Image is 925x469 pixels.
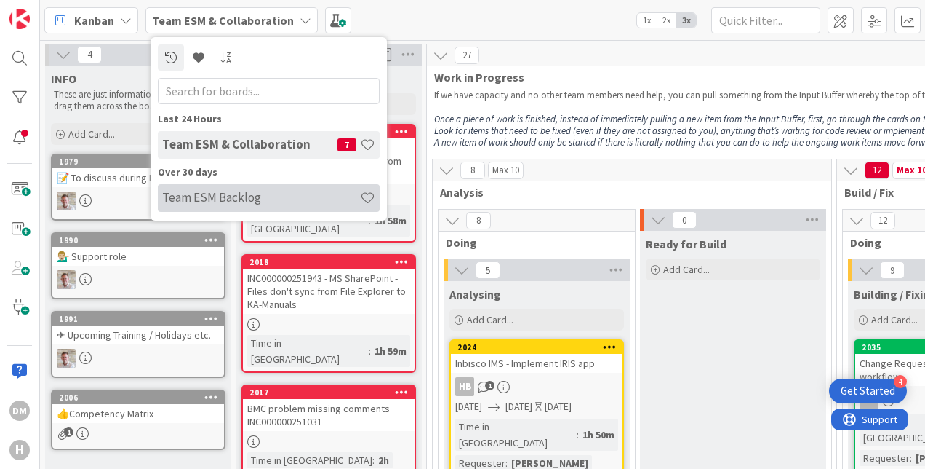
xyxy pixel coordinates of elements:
[492,167,519,174] div: Max 10
[241,254,416,373] a: 2018INC000000251943 - MS SharePoint - Files don't sync from File Explorer to KA-ManualsTime in [G...
[455,377,474,396] div: HB
[249,387,415,398] div: 2017
[152,13,294,28] b: Team ESM & Collaboration
[9,9,30,29] img: Visit kanbanzone.com
[52,391,224,423] div: 2006👍Competency Matrix
[371,343,410,359] div: 1h 59m
[57,349,76,368] img: Rd
[579,427,618,443] div: 1h 50m
[369,343,371,359] span: :
[247,335,369,367] div: Time in [GEOGRAPHIC_DATA]
[375,452,393,468] div: 2h
[657,13,676,28] span: 2x
[249,257,415,267] div: 2018
[577,427,579,443] span: :
[455,419,577,451] div: Time in [GEOGRAPHIC_DATA]
[158,165,380,180] div: Over 30 days
[59,393,224,403] div: 2006
[77,46,102,63] span: 4
[68,127,115,141] span: Add Card...
[158,111,380,127] div: Last 24 Hours
[711,7,820,33] input: Quick Filter...
[460,162,485,179] span: 8
[57,192,76,210] img: Rd
[52,168,224,187] div: 📝 To discuss during Daily
[451,377,622,396] div: HB
[74,12,114,29] span: Kanban
[676,13,696,28] span: 3x
[369,213,371,229] span: :
[829,379,907,403] div: Open Get Started checklist, remaining modules: 4
[31,2,66,20] span: Support
[52,155,224,168] div: 1979
[865,162,889,179] span: 12
[51,311,225,378] a: 1991✈ Upcoming Training / Holidays etc.Rd
[51,154,225,221] a: 1979📝 To discuss during DailyRd
[243,386,415,399] div: 2017
[59,235,224,245] div: 1990
[57,270,76,289] img: Rd
[880,261,905,279] span: 9
[52,349,224,368] div: Rd
[871,313,918,326] span: Add Card...
[52,192,224,210] div: Rd
[52,326,224,344] div: ✈ Upcoming Training / Holidays etc.
[337,138,356,151] span: 7
[51,390,225,450] a: 2006👍Competency Matrix
[51,232,225,299] a: 1990💁🏼‍♂️ Support roleRd
[52,234,224,266] div: 1990💁🏼‍♂️ Support role
[910,450,912,466] span: :
[59,157,224,167] div: 1979
[485,381,494,390] span: 1
[9,440,30,460] div: H
[243,399,415,431] div: BMC problem missing comments INC000000251031
[9,401,30,421] div: DM
[455,399,482,414] span: [DATE]
[505,399,532,414] span: [DATE]
[243,386,415,431] div: 2017BMC problem missing comments INC000000251031
[451,341,622,373] div: 2024Inbisco IMS - Implement IRIS app
[451,341,622,354] div: 2024
[646,237,726,251] span: Ready for Build
[158,78,380,104] input: Search for boards...
[243,256,415,314] div: 2018INC000000251943 - MS SharePoint - Files don't sync from File Explorer to KA-Manuals
[52,404,224,423] div: 👍Competency Matrix
[52,155,224,187] div: 1979📝 To discuss during Daily
[247,452,372,468] div: Time in [GEOGRAPHIC_DATA]
[860,450,910,466] div: Requester
[162,190,360,205] h4: Team ESM Backlog
[52,312,224,344] div: 1991✈ Upcoming Training / Holidays etc.
[894,375,907,388] div: 4
[440,185,813,200] span: Analysis
[52,270,224,289] div: Rd
[59,314,224,324] div: 1991
[451,354,622,373] div: Inbisco IMS - Implement IRIS app
[457,342,622,352] div: 2024
[52,312,224,326] div: 1991
[371,213,410,229] div: 1h 58m
[52,247,224,266] div: 💁🏼‍♂️ Support role
[870,212,895,229] span: 12
[455,47,479,64] span: 27
[841,384,895,398] div: Get Started
[466,212,491,229] span: 8
[446,235,617,250] span: Doing
[663,263,710,276] span: Add Card...
[672,211,697,229] span: 0
[637,13,657,28] span: 1x
[372,452,375,468] span: :
[243,256,415,269] div: 2018
[52,234,224,247] div: 1990
[52,391,224,404] div: 2006
[51,71,76,86] span: INFO
[449,287,501,301] span: Analysing
[545,399,572,414] div: [DATE]
[476,261,500,279] span: 5
[162,137,337,151] h4: Team ESM & Collaboration
[64,427,73,437] span: 1
[247,205,369,237] div: Time in [GEOGRAPHIC_DATA]
[243,269,415,314] div: INC000000251943 - MS SharePoint - Files don't sync from File Explorer to KA-Manuals
[467,313,513,326] span: Add Card...
[54,89,223,113] p: These are just informational cards. Don't drag them across the board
